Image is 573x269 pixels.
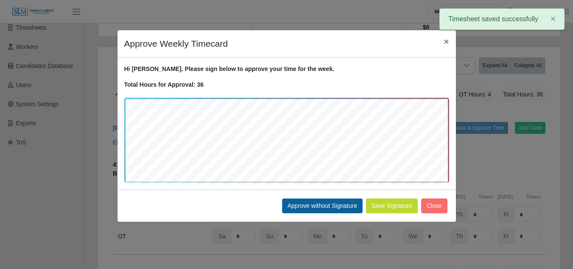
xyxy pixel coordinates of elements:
[551,14,556,23] span: ×
[366,198,418,213] button: Save Signature
[124,65,335,72] strong: Hi [PERSON_NAME]. Please sign below to approve your time for the week.
[282,198,363,213] button: Approve without Signature
[421,198,447,213] button: Close
[439,8,565,30] div: Timesheet saved successfully
[124,37,228,51] h4: Approve Weekly Timecard
[124,81,204,88] strong: Total Hours for Approval: 36
[437,30,456,53] button: Close
[444,37,449,46] span: ×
